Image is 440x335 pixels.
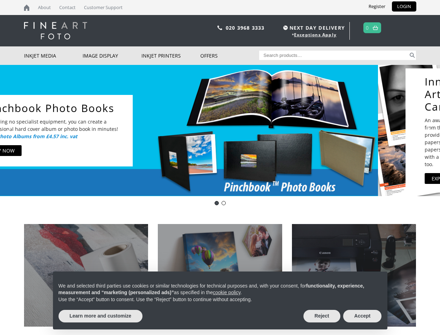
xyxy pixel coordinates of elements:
a: 0 [366,23,369,33]
p: Use the “Accept” button to consent. Use the “Reject” button to continue without accepting. [59,296,382,303]
img: phone.svg [217,25,222,30]
button: Accept [343,310,382,322]
div: Choose slide to display. [213,200,227,207]
a: Inkjet Media [24,46,83,65]
span: NEXT DAY DELIVERY [281,24,345,32]
div: pinch book [222,201,226,205]
p: We and selected third parties use cookies or similar technologies for technical purposes and, wit... [59,283,382,296]
a: Exceptions Apply [294,32,337,38]
button: Learn more and customize [59,310,142,322]
h2: INKJET MEDIA [24,271,148,279]
img: time.svg [283,25,288,30]
div: Innova-general [215,201,219,205]
a: 020 3968 3333 [226,24,265,31]
a: Inkjet Printers [141,46,200,65]
a: LOGIN [392,1,416,12]
a: Image Display [83,46,141,65]
a: Offers [200,46,259,65]
strong: functionality, experience, measurement and “marketing (personalized ads)” [59,283,364,296]
button: Search [408,51,416,60]
input: Search products… [259,51,408,60]
div: Notice [47,266,393,335]
a: Register [363,1,391,12]
button: Reject [303,310,340,322]
a: cookie policy [213,290,240,295]
img: previous arrow [5,125,16,136]
img: basket.svg [373,25,378,30]
img: logo-white.svg [24,22,87,39]
img: next arrow [424,125,435,136]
